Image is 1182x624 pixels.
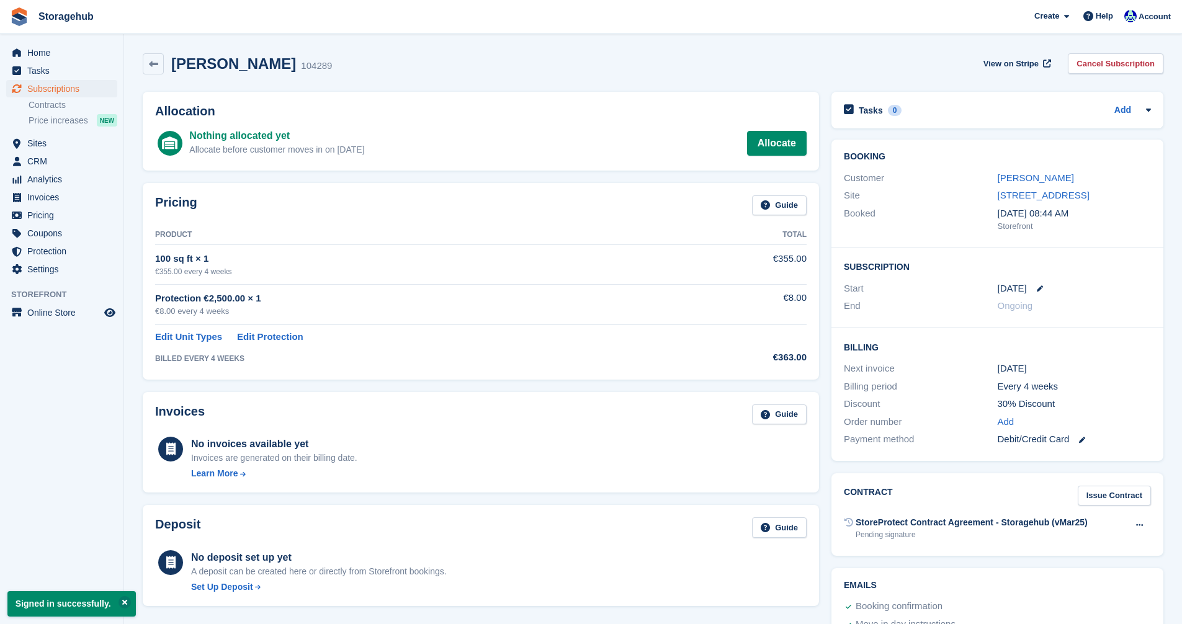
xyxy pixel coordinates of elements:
a: menu [6,80,117,97]
span: Online Store [27,304,102,321]
th: Total [686,225,807,245]
span: Tasks [27,62,102,79]
a: Set Up Deposit [191,581,447,594]
span: Subscriptions [27,80,102,97]
h2: Invoices [155,404,205,425]
a: Add [998,415,1014,429]
span: Analytics [27,171,102,188]
th: Product [155,225,686,245]
td: €8.00 [686,284,807,324]
a: menu [6,153,117,170]
span: Pricing [27,207,102,224]
span: Settings [27,261,102,278]
a: menu [6,135,117,152]
div: Discount [844,397,997,411]
a: Edit Protection [237,330,303,344]
div: Every 4 weeks [998,380,1151,394]
div: NEW [97,114,117,127]
div: BILLED EVERY 4 WEEKS [155,353,686,364]
div: 30% Discount [998,397,1151,411]
h2: Booking [844,152,1151,162]
span: Protection [27,243,102,260]
h2: Subscription [844,260,1151,272]
img: Vladimir Osojnik [1124,10,1137,22]
time: 2025-09-01 00:00:00 UTC [998,282,1027,296]
div: Nothing allocated yet [189,128,364,143]
a: menu [6,304,117,321]
span: Storefront [11,288,123,301]
a: Contracts [29,99,117,111]
a: Guide [752,404,807,425]
div: [DATE] 08:44 AM [998,207,1151,221]
span: Account [1139,11,1171,23]
div: Set Up Deposit [191,581,253,594]
div: Next invoice [844,362,997,376]
span: Help [1096,10,1113,22]
a: Cancel Subscription [1068,53,1163,74]
div: No invoices available yet [191,437,357,452]
h2: [PERSON_NAME] [171,55,296,72]
h2: Tasks [859,105,883,116]
p: Signed in successfully. [7,591,136,617]
h2: Allocation [155,104,807,118]
div: Learn More [191,467,238,480]
div: No deposit set up yet [191,550,447,565]
span: Ongoing [998,300,1033,311]
div: Payment method [844,432,997,447]
div: [DATE] [998,362,1151,376]
a: menu [6,44,117,61]
span: Price increases [29,115,88,127]
h2: Contract [844,486,893,506]
div: 104289 [301,59,332,73]
div: End [844,299,997,313]
a: Edit Unit Types [155,330,222,344]
span: Sites [27,135,102,152]
a: Learn More [191,467,357,480]
div: StoreProtect Contract Agreement - Storagehub (vMar25) [856,516,1088,529]
span: Coupons [27,225,102,242]
img: stora-icon-8386f47178a22dfd0bd8f6a31ec36ba5ce8667c1dd55bd0f319d3a0aa187defe.svg [10,7,29,26]
span: View on Stripe [983,58,1039,70]
td: €355.00 [686,245,807,284]
div: Order number [844,415,997,429]
a: menu [6,207,117,224]
a: menu [6,62,117,79]
div: €355.00 every 4 weeks [155,266,686,277]
span: Create [1034,10,1059,22]
span: CRM [27,153,102,170]
a: Price increases NEW [29,114,117,127]
a: Allocate [747,131,807,156]
a: menu [6,261,117,278]
div: Customer [844,171,997,185]
a: Preview store [102,305,117,320]
div: 100 sq ft × 1 [155,252,686,266]
div: Site [844,189,997,203]
div: Booked [844,207,997,233]
h2: Emails [844,581,1151,591]
a: Guide [752,195,807,216]
div: Storefront [998,220,1151,233]
span: Invoices [27,189,102,206]
div: 0 [888,105,902,116]
h2: Billing [844,341,1151,353]
div: €8.00 every 4 weeks [155,305,686,318]
a: Storagehub [34,6,99,27]
a: menu [6,225,117,242]
a: [PERSON_NAME] [998,172,1074,183]
div: Invoices are generated on their billing date. [191,452,357,465]
div: Pending signature [856,529,1088,540]
div: Booking confirmation [856,599,942,614]
div: €363.00 [686,350,807,365]
span: Home [27,44,102,61]
a: [STREET_ADDRESS] [998,190,1090,200]
p: A deposit can be created here or directly from Storefront bookings. [191,565,447,578]
div: Start [844,282,997,296]
a: menu [6,243,117,260]
div: Billing period [844,380,997,394]
div: Protection €2,500.00 × 1 [155,292,686,306]
h2: Deposit [155,517,200,538]
a: menu [6,189,117,206]
a: Issue Contract [1078,486,1151,506]
a: Guide [752,517,807,538]
div: Debit/Credit Card [998,432,1151,447]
